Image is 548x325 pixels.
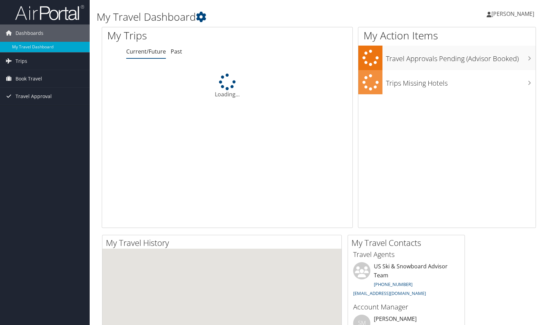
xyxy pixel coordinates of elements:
a: [PERSON_NAME] [487,3,541,24]
li: US Ski & Snowboard Advisor Team [350,262,463,299]
h3: Trips Missing Hotels [386,75,536,88]
h2: My Travel Contacts [351,237,465,249]
h1: My Travel Dashboard [97,10,393,24]
a: Past [171,48,182,55]
span: Book Travel [16,70,42,87]
img: airportal-logo.png [15,4,84,21]
a: Trips Missing Hotels [358,70,536,95]
span: Dashboards [16,25,43,42]
h1: My Trips [107,28,243,43]
div: Loading... [102,74,352,98]
h2: My Travel History [106,237,341,249]
span: [PERSON_NAME] [491,10,534,18]
h3: Account Manager [353,302,459,312]
a: Travel Approvals Pending (Advisor Booked) [358,46,536,70]
a: [EMAIL_ADDRESS][DOMAIN_NAME] [353,290,426,296]
a: [PHONE_NUMBER] [374,281,412,287]
a: Current/Future [126,48,166,55]
span: Trips [16,52,27,70]
h3: Travel Agents [353,250,459,259]
span: Travel Approval [16,88,52,105]
h1: My Action Items [358,28,536,43]
h3: Travel Approvals Pending (Advisor Booked) [386,50,536,64]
